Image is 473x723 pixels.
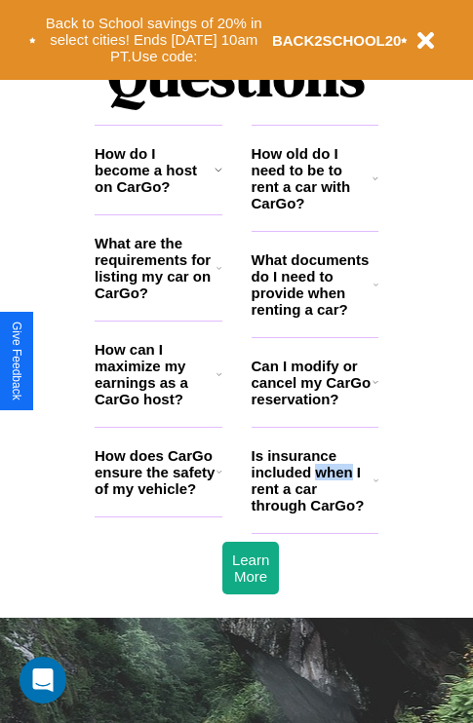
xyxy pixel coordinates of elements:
[95,145,215,195] h3: How do I become a host on CarGo?
[95,341,217,407] h3: How can I maximize my earnings as a CarGo host?
[20,657,66,704] div: Open Intercom Messenger
[252,145,374,211] h3: How old do I need to be to rent a car with CarGo?
[252,251,374,318] h3: What documents do I need to provide when renting a car?
[252,358,373,407] h3: Can I modify or cancel my CarGo reservation?
[252,447,374,514] h3: Is insurance included when I rent a car through CarGo?
[10,322,23,400] div: Give Feedback
[272,32,402,49] b: BACK2SCHOOL20
[36,10,272,70] button: Back to School savings of 20% in select cities! Ends [DATE] 10am PT.Use code:
[95,447,217,497] h3: How does CarGo ensure the safety of my vehicle?
[222,542,279,594] button: Learn More
[95,235,217,301] h3: What are the requirements for listing my car on CarGo?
